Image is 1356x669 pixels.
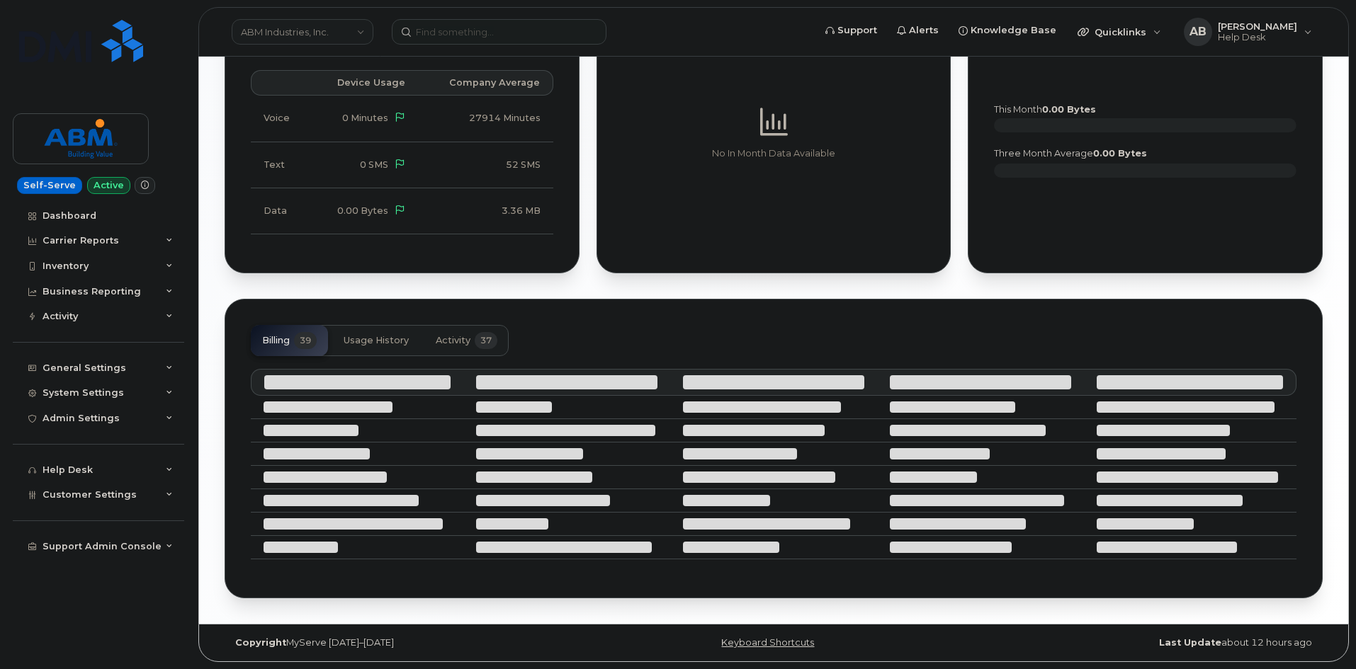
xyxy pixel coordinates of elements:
tspan: 0.00 Bytes [1093,148,1147,159]
span: Support [837,23,877,38]
th: Device Usage [310,70,418,96]
span: Quicklinks [1095,26,1146,38]
td: Voice [251,96,310,142]
span: 0 SMS [360,159,388,170]
text: three month average [993,148,1147,159]
span: Help Desk [1218,32,1297,43]
a: ABM Industries, Inc. [232,19,373,45]
span: AB [1190,23,1207,40]
span: 0.00 Bytes [337,205,388,216]
span: Activity [436,335,470,346]
td: 27914 Minutes [418,96,553,142]
tspan: 0.00 Bytes [1042,104,1096,115]
a: Support [815,16,887,45]
span: Alerts [909,23,939,38]
div: Alex Bradshaw [1174,18,1322,46]
span: Knowledge Base [971,23,1056,38]
th: Company Average [418,70,553,96]
a: Knowledge Base [949,16,1066,45]
div: MyServe [DATE]–[DATE] [225,637,591,648]
span: 37 [475,332,497,349]
strong: Copyright [235,637,286,648]
span: Usage History [344,335,409,346]
a: Keyboard Shortcuts [721,637,814,648]
td: 3.36 MB [418,188,553,234]
strong: Last Update [1159,637,1221,648]
span: [PERSON_NAME] [1218,21,1297,32]
td: Data [251,188,310,234]
a: Alerts [887,16,949,45]
div: about 12 hours ago [956,637,1323,648]
span: 0 Minutes [342,113,388,123]
p: No In Month Data Available [623,147,925,160]
td: 52 SMS [418,142,553,188]
text: this month [993,104,1096,115]
div: Quicklinks [1068,18,1171,46]
td: Text [251,142,310,188]
input: Find something... [392,19,606,45]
